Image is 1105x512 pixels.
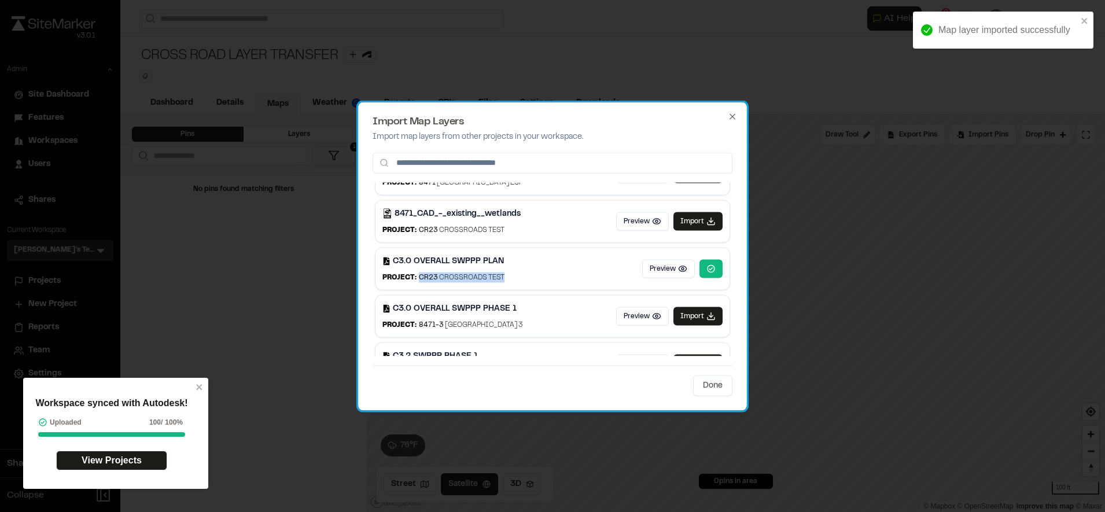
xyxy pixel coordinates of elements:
div: Project: [382,224,417,235]
span: CR23 [419,274,438,280]
div: C3.0 OVERALL SWPPP PLAN [393,255,504,267]
div: Project: [382,272,417,282]
button: Preview [642,259,695,278]
div: Project: [382,319,417,330]
h2: Import Map Layers [373,116,732,127]
div: C3.0 OVERALL SWPPP PHASE 1 [393,302,517,315]
button: Import [673,354,723,373]
span: 8471-3 [419,322,444,327]
button: Preview [616,212,669,230]
img: kml_black_icon64.png [382,209,392,219]
button: Done [693,375,732,396]
div: Crossroads test [419,224,504,235]
div: Crossroads test [419,272,504,282]
button: Import [673,307,723,325]
div: 8471_CAD_-_existing__wetlands [395,207,521,220]
div: [GEOGRAPHIC_DATA] ESP [419,177,523,187]
div: Project: [382,177,417,187]
p: Import map layers from other projects in your workspace. [373,130,732,143]
span: CR23 [419,227,438,233]
span: 8471 [419,179,436,185]
button: Preview [616,354,669,373]
button: Preview [616,307,669,325]
div: C3.2 SWPPP PHASE 1 [393,349,478,362]
div: [GEOGRAPHIC_DATA] 3 [419,319,522,330]
button: Import [673,212,723,230]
